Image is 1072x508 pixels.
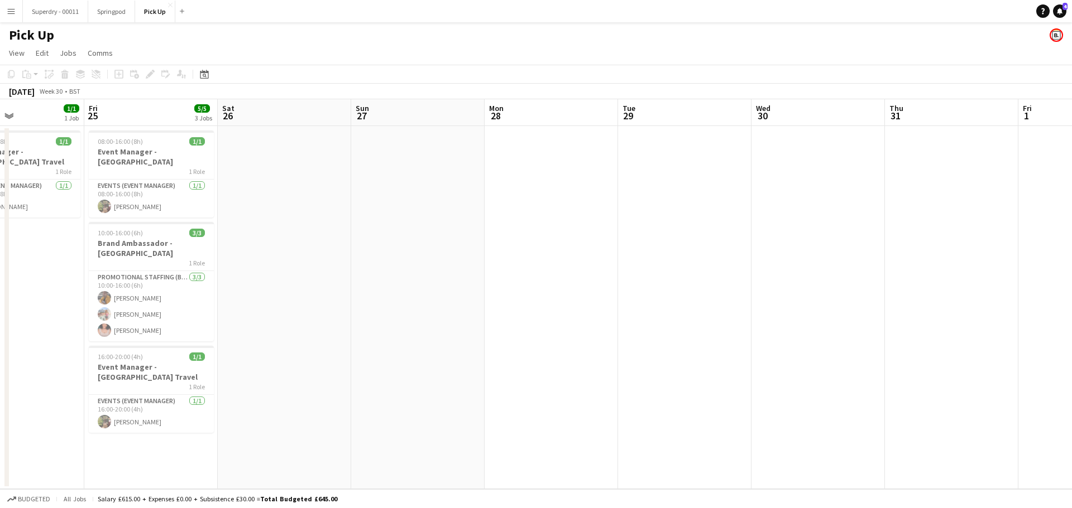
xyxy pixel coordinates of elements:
span: 28 [487,109,504,122]
h3: Event Manager - [GEOGRAPHIC_DATA] [89,147,214,167]
button: Budgeted [6,493,52,505]
span: 30 [754,109,770,122]
span: 1/1 [189,352,205,361]
span: 1 Role [55,167,71,176]
app-user-avatar: Bounce Activations Ltd [1050,28,1063,42]
a: View [4,46,29,60]
span: Thu [889,103,903,113]
span: 10:00-16:00 (6h) [98,229,143,237]
span: View [9,48,25,58]
a: Jobs [55,46,81,60]
a: Edit [31,46,53,60]
span: Jobs [60,48,76,58]
app-card-role: Events (Event Manager)1/108:00-16:00 (8h)[PERSON_NAME] [89,180,214,217]
div: 1 Job [64,114,79,122]
span: 4 [1063,3,1068,10]
span: 3/3 [189,229,205,237]
span: 5/5 [194,104,210,113]
span: 25 [87,109,98,122]
span: Comms [88,48,113,58]
h1: Pick Up [9,27,54,43]
app-job-card: 16:00-20:00 (4h)1/1Event Manager - [GEOGRAPHIC_DATA] Travel1 RoleEvents (Event Manager)1/116:00-2... [89,346,214,433]
span: 1/1 [64,104,79,113]
span: Week 30 [37,87,65,95]
h3: Event Manager - [GEOGRAPHIC_DATA] Travel [89,362,214,382]
span: 1 Role [189,167,205,176]
span: 1/1 [189,137,205,146]
span: Fri [1023,103,1032,113]
button: Pick Up [135,1,175,22]
span: 31 [888,109,903,122]
span: Budgeted [18,495,50,503]
span: 1 [1021,109,1032,122]
button: Springpod [88,1,135,22]
app-card-role: Promotional Staffing (Brand Ambassadors)3/310:00-16:00 (6h)[PERSON_NAME][PERSON_NAME][PERSON_NAME] [89,271,214,341]
span: Edit [36,48,49,58]
span: 29 [621,109,635,122]
span: 16:00-20:00 (4h) [98,352,143,361]
div: [DATE] [9,86,35,97]
h3: Brand Ambassador - [GEOGRAPHIC_DATA] [89,238,214,258]
a: 4 [1053,4,1066,18]
span: Wed [756,103,770,113]
button: Superdry - 00011 [23,1,88,22]
span: Mon [489,103,504,113]
span: Tue [623,103,635,113]
span: Fri [89,103,98,113]
span: 27 [354,109,369,122]
span: 1 Role [189,383,205,391]
app-card-role: Events (Event Manager)1/116:00-20:00 (4h)[PERSON_NAME] [89,395,214,433]
app-job-card: 08:00-16:00 (8h)1/1Event Manager - [GEOGRAPHIC_DATA]1 RoleEvents (Event Manager)1/108:00-16:00 (8... [89,130,214,217]
div: BST [69,87,80,95]
span: 1 Role [189,259,205,267]
span: All jobs [61,495,88,503]
app-job-card: 10:00-16:00 (6h)3/3Brand Ambassador - [GEOGRAPHIC_DATA]1 RolePromotional Staffing (Brand Ambassad... [89,222,214,341]
span: 26 [221,109,234,122]
span: Sun [356,103,369,113]
span: 1/1 [56,137,71,146]
a: Comms [83,46,117,60]
div: 3 Jobs [195,114,212,122]
span: 08:00-16:00 (8h) [98,137,143,146]
div: Salary £615.00 + Expenses £0.00 + Subsistence £30.00 = [98,495,337,503]
span: Total Budgeted £645.00 [260,495,337,503]
span: Sat [222,103,234,113]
